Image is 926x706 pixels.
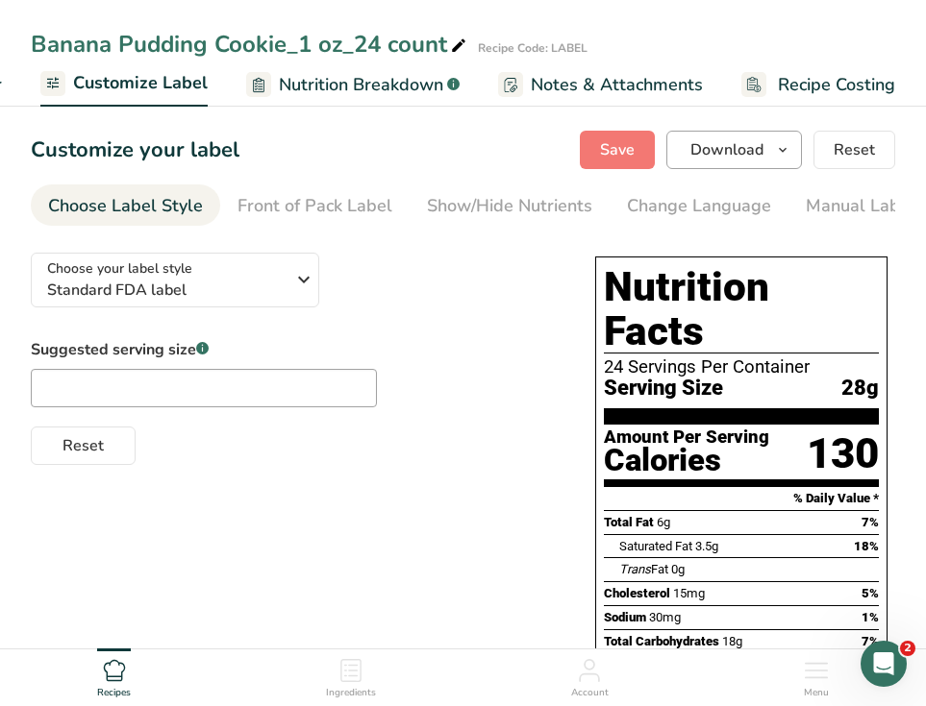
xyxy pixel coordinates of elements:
span: 5% [862,586,879,600]
span: 7% [862,515,879,529]
div: Change Language [627,193,771,219]
a: Recipes [97,649,131,701]
button: Reset [813,131,895,169]
span: 7% [862,634,879,648]
span: 28g [841,377,879,401]
button: Download [666,131,802,169]
div: Recipe Code: LABEL [478,39,588,57]
span: Standard FDA label [47,279,292,302]
div: Front of Pack Label [238,193,392,219]
a: Ingredients [326,649,376,701]
span: Total Fat [604,515,654,529]
span: Serving Size [604,377,723,401]
a: Customize Label [40,61,208,108]
div: 130 [807,428,879,479]
span: 18% [854,539,879,553]
span: Recipes [97,686,131,700]
span: Choose your label style [47,258,192,279]
label: Suggested serving size [31,338,377,361]
span: Nutrition Breakdown [279,72,443,98]
span: Sodium [604,610,646,624]
h1: Nutrition Facts [604,265,879,353]
iframe: Intercom live chat [861,641,907,687]
span: 6g [657,515,670,529]
span: 18g [722,634,742,648]
h1: Customize your label [31,134,239,166]
a: Notes & Attachments [498,63,703,107]
button: Reset [31,426,136,465]
div: Calories [604,447,769,475]
div: Choose Label Style [48,193,203,219]
span: Cholesterol [604,586,670,600]
div: Amount Per Serving [604,428,769,447]
span: Ingredients [326,686,376,700]
span: Reset [63,434,104,457]
a: Nutrition Breakdown [246,63,460,107]
span: 2 [900,641,915,656]
div: Show/Hide Nutrients [427,193,592,219]
section: % Daily Value * [604,487,879,510]
a: Account [571,649,609,701]
span: 1% [862,610,879,624]
span: Saturated Fat [619,539,692,553]
span: Reset [834,138,875,161]
span: 15mg [673,586,705,600]
div: 24 Servings Per Container [604,357,879,377]
span: Customize Label [73,70,208,96]
button: Save [580,131,655,169]
i: Trans [619,562,651,576]
span: 30mg [649,610,681,624]
span: Download [690,138,763,161]
span: 3.5g [695,539,718,553]
span: Fat [619,562,668,576]
span: Menu [804,686,829,700]
span: Recipe Costing [778,72,895,98]
button: Choose your label style Standard FDA label [31,253,319,307]
span: Notes & Attachments [531,72,703,98]
span: Account [571,686,609,700]
span: Save [600,138,635,161]
a: Recipe Costing [741,63,895,107]
span: 0g [671,562,685,576]
div: Banana Pudding Cookie_1 oz_24 count [31,27,470,61]
span: Total Carbohydrates [604,634,719,648]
